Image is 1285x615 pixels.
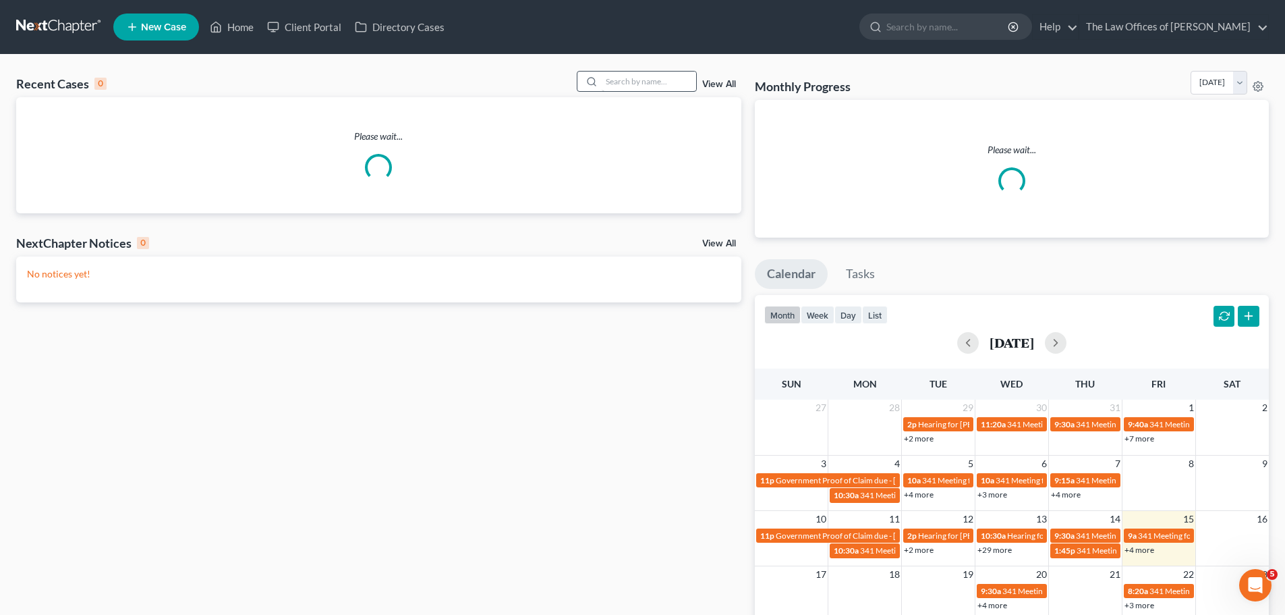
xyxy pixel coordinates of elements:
span: 341 Meeting for [PERSON_NAME] [1076,419,1197,429]
a: Directory Cases [348,15,451,39]
span: Government Proof of Claim due - [PERSON_NAME] - 1:25-bk-10114 [776,475,1016,485]
span: 13 [1035,511,1048,527]
span: New Case [141,22,186,32]
div: 0 [94,78,107,90]
span: 2 [1261,400,1269,416]
button: day [834,306,862,324]
span: 11p [760,531,774,541]
span: Hearing for [PERSON_NAME] [918,419,1023,429]
a: +3 more [1124,600,1154,610]
input: Search by name... [602,72,696,91]
a: +4 more [1124,545,1154,555]
span: 9:30a [1054,531,1075,541]
a: +29 more [977,545,1012,555]
span: 29 [961,400,975,416]
span: Sat [1224,378,1240,390]
span: 8 [1187,456,1195,472]
span: Thu [1075,378,1095,390]
a: +2 more [904,545,934,555]
span: 15 [1182,511,1195,527]
span: 22 [1182,566,1195,583]
button: week [801,306,834,324]
span: 8:20a [1128,586,1148,596]
iframe: Intercom live chat [1239,569,1272,601]
span: Tue [930,378,947,390]
span: 18 [888,566,901,583]
span: 341 Meeting for [PERSON_NAME] [922,475,1044,485]
span: 19 [961,566,975,583]
span: 30 [1035,400,1048,416]
span: 1 [1187,400,1195,416]
span: 341 Meeting for [PERSON_NAME] [1149,586,1271,596]
span: 14 [1108,511,1122,527]
span: Fri [1151,378,1166,390]
h2: [DATE] [990,336,1034,350]
span: 3 [820,456,828,472]
a: +4 more [1051,489,1081,500]
span: 1:45p [1054,545,1075,556]
a: Home [203,15,260,39]
span: 9:30a [981,586,1001,596]
span: 7 [1114,456,1122,472]
span: 2p [907,419,917,429]
span: 341 Meeting for [PERSON_NAME] [1077,545,1198,556]
span: 9a [1128,531,1137,541]
span: 341 Meeting for [PERSON_NAME] [1149,419,1271,429]
a: The Law Offices of [PERSON_NAME] [1079,15,1268,39]
span: 5 [967,456,975,472]
span: 2p [907,531,917,541]
a: View All [702,239,736,248]
p: Please wait... [766,143,1258,157]
a: +3 more [977,489,1007,500]
span: Wed [1000,378,1023,390]
span: 21 [1108,566,1122,583]
span: 31 [1108,400,1122,416]
span: 28 [888,400,901,416]
p: No notices yet! [27,267,731,281]
h3: Monthly Progress [755,78,851,95]
span: 10:30a [981,531,1006,541]
span: Hearing for [PERSON_NAME] [918,531,1023,541]
span: 341 Meeting for [PERSON_NAME] & [PERSON_NAME] [860,490,1053,500]
a: View All [702,80,736,89]
span: 341 Meeting for [PERSON_NAME] [860,545,981,556]
span: Sun [782,378,801,390]
div: Recent Cases [16,76,107,92]
span: 4 [893,456,901,472]
span: 9 [1261,456,1269,472]
span: 341 Meeting for [PERSON_NAME] [1076,531,1197,541]
span: 23 [1255,566,1269,583]
a: +4 more [977,600,1007,610]
span: 5 [1267,569,1278,580]
span: 10 [814,511,828,527]
span: 341 Meeting for [PERSON_NAME] [1002,586,1124,596]
div: 0 [137,237,149,249]
span: 9:30a [1054,419,1075,429]
a: Client Portal [260,15,348,39]
a: +2 more [904,433,934,444]
span: 12 [961,511,975,527]
span: Hearing for [PERSON_NAME] [PERSON_NAME] [1007,531,1177,541]
span: 341 Meeting for [PERSON_NAME] [1076,475,1197,485]
span: 20 [1035,566,1048,583]
span: 9:15a [1054,475,1075,485]
span: 11:20a [981,419,1006,429]
span: 11p [760,475,774,485]
a: Calendar [755,259,828,289]
a: Help [1033,15,1078,39]
span: 10a [981,475,994,485]
button: list [862,306,888,324]
span: 10:30a [834,545,859,556]
a: +4 more [904,489,934,500]
span: 27 [814,400,828,416]
span: 11 [888,511,901,527]
span: 10:30a [834,490,859,500]
p: Please wait... [16,130,741,143]
span: Mon [853,378,877,390]
span: 341 Meeting for [PERSON_NAME] [1007,419,1129,429]
span: Government Proof of Claim due - [PERSON_NAME] and [PERSON_NAME][DATE] - 3:25-bk-30160 [776,531,1121,541]
span: 16 [1255,511,1269,527]
a: Tasks [834,259,887,289]
span: 341 Meeting for [PERSON_NAME] [996,475,1117,485]
button: month [764,306,801,324]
